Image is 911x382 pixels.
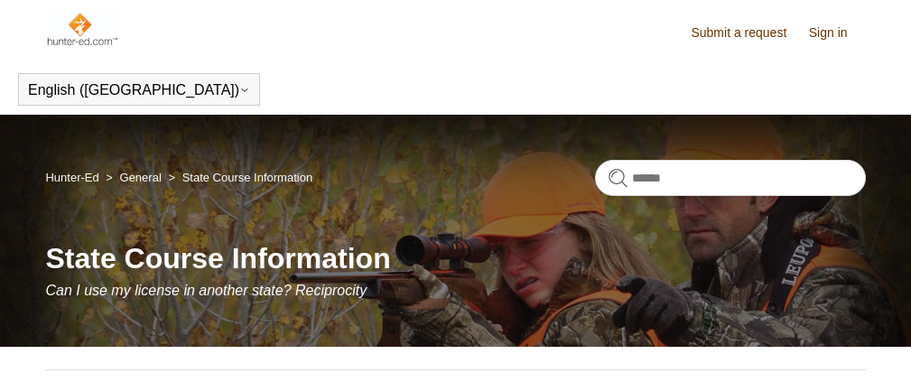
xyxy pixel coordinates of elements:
img: Hunter-Ed Help Center home page [45,11,118,47]
a: Hunter-Ed [45,171,98,184]
span: Can I use my license in another state? Reciprocity [45,283,367,298]
a: State Course Information [182,171,313,184]
button: English ([GEOGRAPHIC_DATA]) [28,82,250,98]
li: State Course Information [164,171,312,184]
a: Sign in [809,23,866,42]
a: Submit a request [691,23,804,42]
h1: State Course Information [45,237,865,280]
a: General [120,171,162,184]
li: General [102,171,164,184]
li: Hunter-Ed [45,171,102,184]
input: Search [595,160,866,196]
